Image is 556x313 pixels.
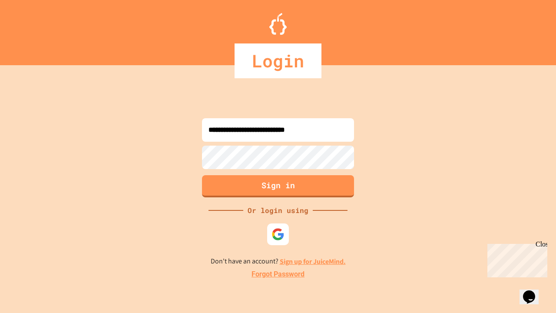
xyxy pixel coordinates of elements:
[280,257,346,266] a: Sign up for JuiceMind.
[269,13,287,35] img: Logo.svg
[243,205,313,216] div: Or login using
[271,228,285,241] img: google-icon.svg
[211,256,346,267] p: Don't have an account?
[3,3,60,55] div: Chat with us now!Close
[252,269,304,280] a: Forgot Password
[484,240,547,277] iframe: chat widget
[202,175,354,197] button: Sign in
[235,43,321,78] div: Login
[520,278,547,304] iframe: chat widget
